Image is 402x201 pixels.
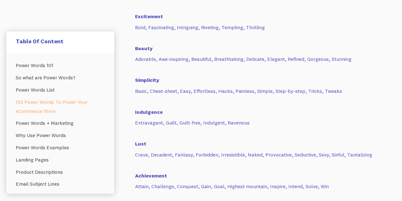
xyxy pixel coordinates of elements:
a: Landing Pages [16,154,105,166]
a: Email Subject Lines [16,178,105,190]
h6: Lust [135,133,386,147]
a: Power Words Examples [16,141,105,154]
h6: Excitement [135,6,386,20]
a: Product Descriptions [16,166,105,178]
p: Attain, Challenge, Conquest, Gain, Goal, Highest mountain, Inspire, Intend, Solve, Win [135,182,386,191]
h5: Table Of Content [16,38,105,45]
h6: Achievement [135,165,386,179]
p: Bold, Fascinating, Intriguing, Riveting, Tempting, Thrilling [135,23,386,32]
a: 155 Power Words To Power Your eCommerce Store [16,96,105,117]
a: So what are Power Words? [16,71,105,84]
a: Why Use Power Words [16,129,105,141]
h6: Simplicity [135,70,386,84]
h6: Indulgence [135,101,386,115]
a: Power Words 101 [16,59,105,71]
p: Basic, Cheat-sheet, Easy, Effortless, Hacks, Painless, Simple, Step-by-step, Tricks, Tweaks [135,87,386,95]
p: Adorable, Awe-inspiring, Beautiful, Breathtaking, Delicate, Elegant, Refined, Gorgeous, Stunning [135,55,386,63]
p: Extravagant, Guilt, Guilt-free, Indulgent, Ravenous [135,119,386,127]
a: Power Words + Marketing [16,117,105,129]
a: Power Words List [16,84,105,96]
p: Crave, Decadent, Fantasy, Forbidden, Irresistible, Naked, Provocative, Seductive, Sexy, Sinful, T... [135,151,386,159]
h6: Beauty [135,38,386,52]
